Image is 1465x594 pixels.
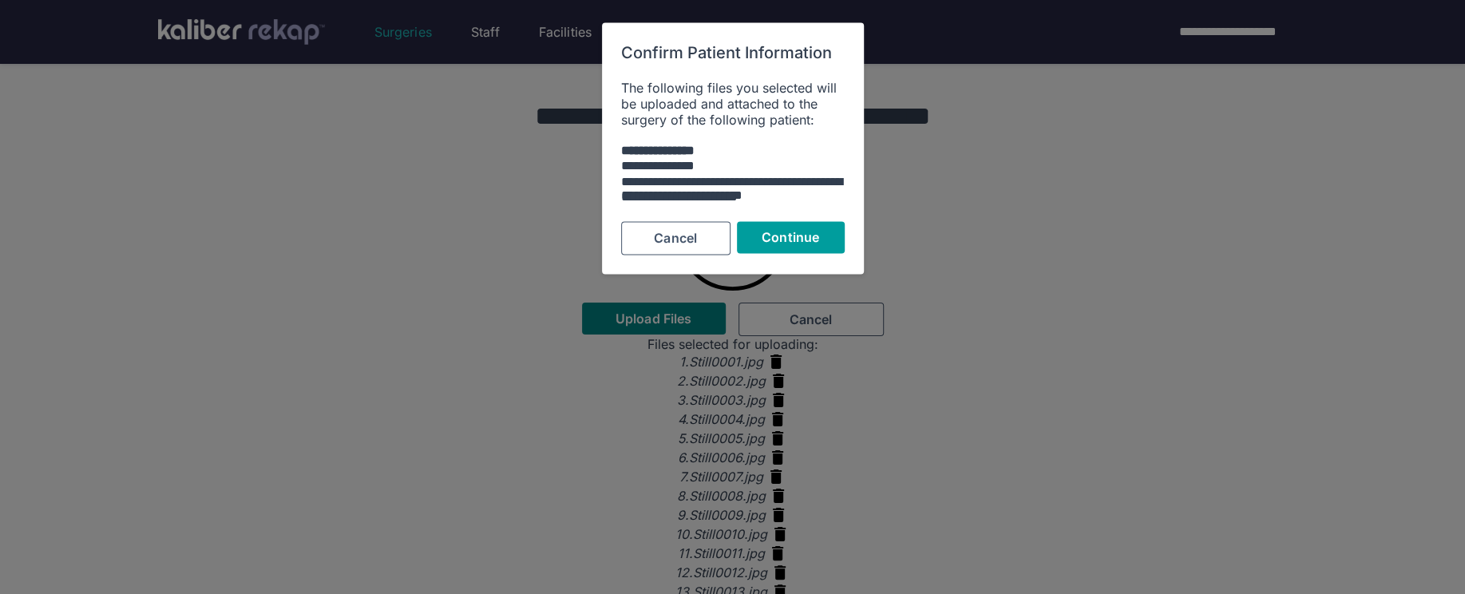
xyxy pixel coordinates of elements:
span: Cancel [654,231,697,247]
h6: Confirm Patient Information [621,42,845,64]
button: Continue [737,222,845,254]
div: The following files you selected will be uploaded and attached to the surgery of the following pa... [621,80,845,128]
button: Cancel [621,222,731,255]
span: Continue [762,230,819,246]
